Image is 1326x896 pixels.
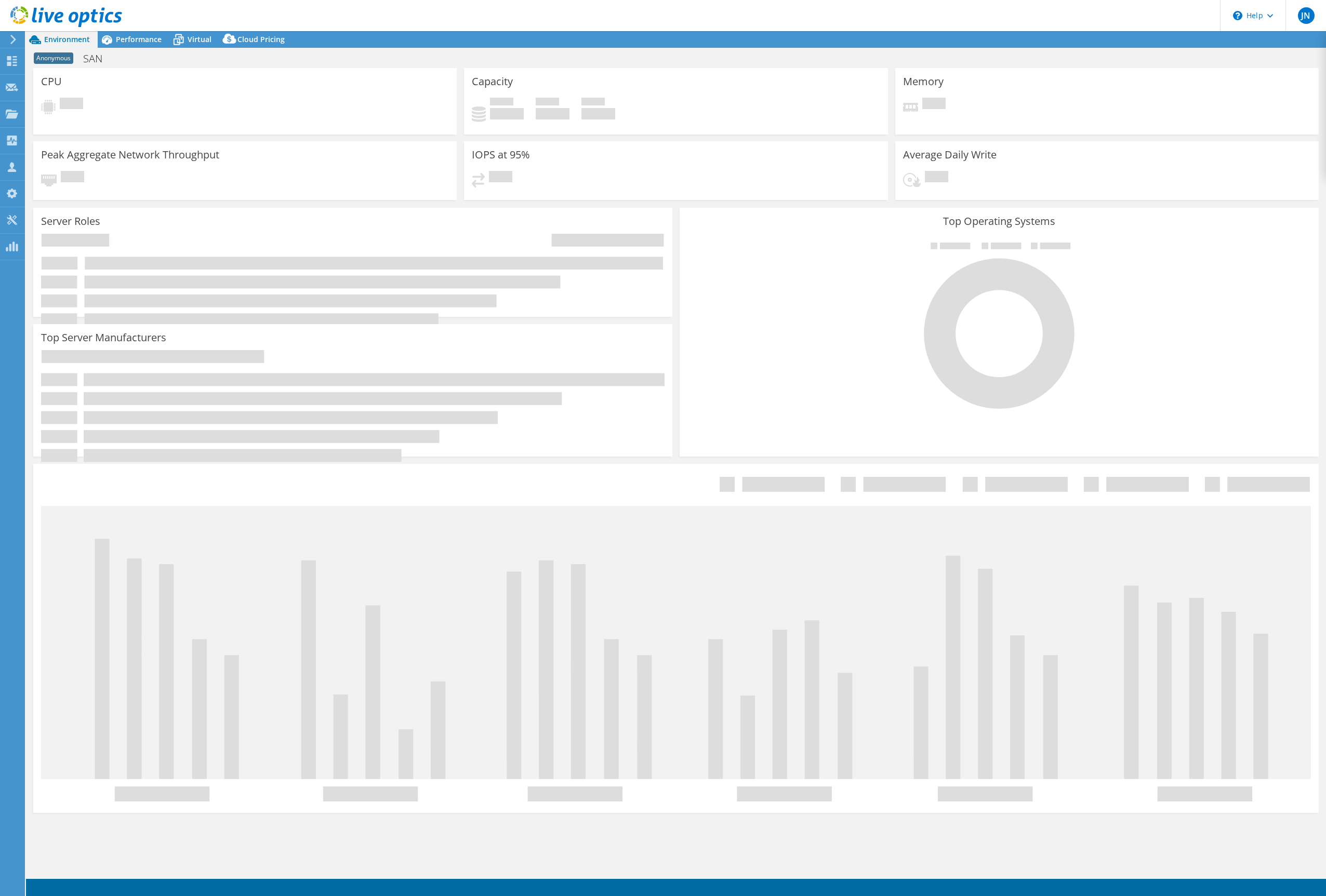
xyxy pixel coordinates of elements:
h3: Top Server Manufacturers [41,332,166,343]
h4: 0 GiB [490,108,524,119]
span: Pending [925,171,948,185]
span: Used [490,98,513,108]
h3: Peak Aggregate Network Throughput [41,149,219,161]
span: JN [1298,7,1315,24]
h4: 0 GiB [581,108,615,119]
span: Pending [61,171,84,185]
span: Pending [60,98,83,112]
svg: \n [1233,11,1242,20]
h3: Top Operating Systems [687,216,1311,227]
span: Anonymous [34,52,73,64]
span: Cloud Pricing [237,34,285,44]
span: Total [581,98,605,108]
span: Pending [489,171,512,185]
h3: Memory [903,76,944,87]
span: Free [536,98,559,108]
h3: Capacity [472,76,513,87]
span: Performance [116,34,162,44]
h3: CPU [41,76,62,87]
h3: IOPS at 95% [472,149,530,161]
h1: SAN [78,53,118,64]
h3: Average Daily Write [903,149,997,161]
h4: 0 GiB [536,108,569,119]
span: Environment [44,34,90,44]
span: Virtual [188,34,211,44]
span: Pending [922,98,946,112]
h3: Server Roles [41,216,100,227]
